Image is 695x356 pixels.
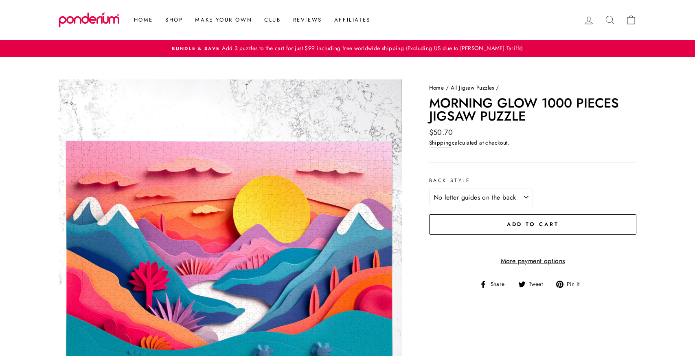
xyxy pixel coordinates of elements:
a: Home [128,13,159,27]
h1: Morning Glow 1000 Pieces Jigsaw Puzzle [429,97,637,123]
a: All Jigsaw Puzzles [451,84,494,92]
a: Home [429,84,444,92]
a: Make Your Own [189,13,258,27]
ul: Primary [124,13,377,27]
a: Club [258,13,287,27]
a: More payment options [429,256,637,266]
span: $50.70 [429,127,453,138]
label: Back Style [429,177,533,185]
span: / [496,84,499,92]
button: Add to cart [429,214,637,235]
span: Pin it [566,280,585,289]
span: Bundle & Save [172,45,220,52]
span: Share [489,280,511,289]
span: / [446,84,449,92]
span: Add to cart [507,220,559,228]
a: Shop [159,13,189,27]
a: Affiliates [328,13,377,27]
a: Shipping [429,138,452,148]
div: calculated at checkout. [429,138,637,148]
a: Reviews [287,13,328,27]
span: Add 3 puzzles to the cart for just $99 including free worldwide shipping (Excluding US due to [PE... [220,44,523,52]
img: Ponderium [59,12,120,28]
a: Bundle & SaveAdd 3 puzzles to the cart for just $99 including free worldwide shipping (Excluding ... [61,44,635,53]
nav: breadcrumbs [429,84,637,92]
span: Tweet [528,280,549,289]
